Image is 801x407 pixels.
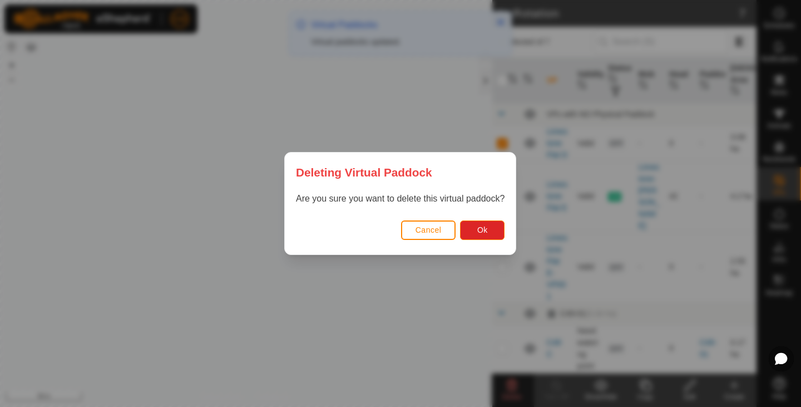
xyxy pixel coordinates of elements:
[477,225,488,234] span: Ok
[296,164,432,181] span: Deleting Virtual Paddock
[401,220,456,240] button: Cancel
[296,192,505,205] p: Are you sure you want to delete this virtual paddock?
[416,225,442,234] span: Cancel
[461,220,505,240] button: Ok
